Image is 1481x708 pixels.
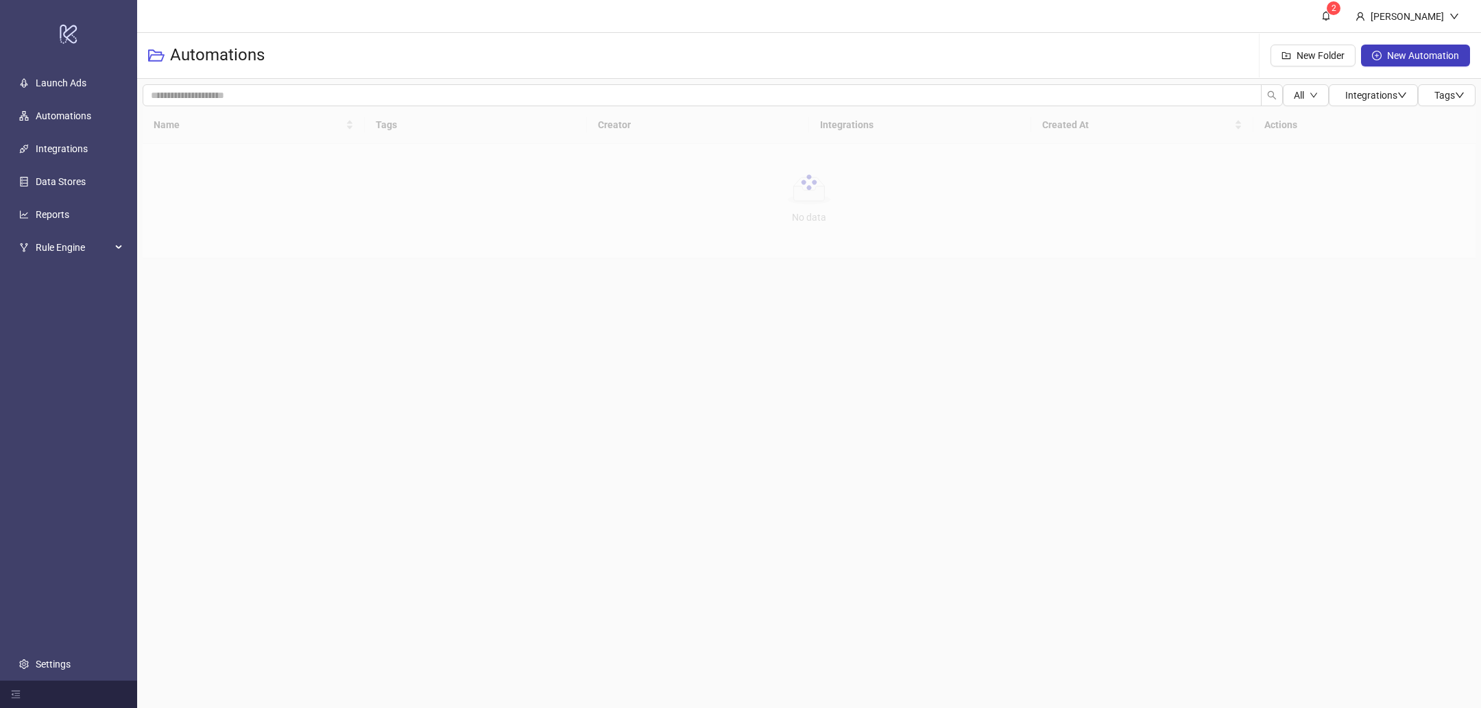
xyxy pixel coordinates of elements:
h3: Automations [170,45,265,66]
span: bell [1321,11,1331,21]
button: New Folder [1271,45,1356,66]
a: Data Stores [36,176,86,187]
span: fork [19,243,29,252]
span: All [1294,90,1304,101]
a: Settings [36,659,71,670]
span: folder-add [1281,51,1291,60]
span: down [1310,91,1318,99]
span: search [1267,90,1277,100]
span: menu-fold [11,689,21,699]
span: user [1356,12,1365,21]
button: New Automation [1361,45,1470,66]
span: folder-open [148,47,165,64]
span: Tags [1434,90,1465,101]
button: Alldown [1283,84,1329,106]
span: Integrations [1345,90,1407,101]
span: plus-circle [1372,51,1382,60]
a: Launch Ads [36,77,86,88]
a: Integrations [36,143,88,154]
div: [PERSON_NAME] [1365,9,1449,24]
a: Automations [36,110,91,121]
span: down [1455,90,1465,100]
a: Reports [36,209,69,220]
span: New Folder [1297,50,1345,61]
button: Tagsdown [1418,84,1476,106]
span: down [1397,90,1407,100]
button: Integrationsdown [1329,84,1418,106]
span: Rule Engine [36,234,111,261]
sup: 2 [1327,1,1340,15]
span: New Automation [1387,50,1459,61]
span: down [1449,12,1459,21]
span: 2 [1332,3,1336,13]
